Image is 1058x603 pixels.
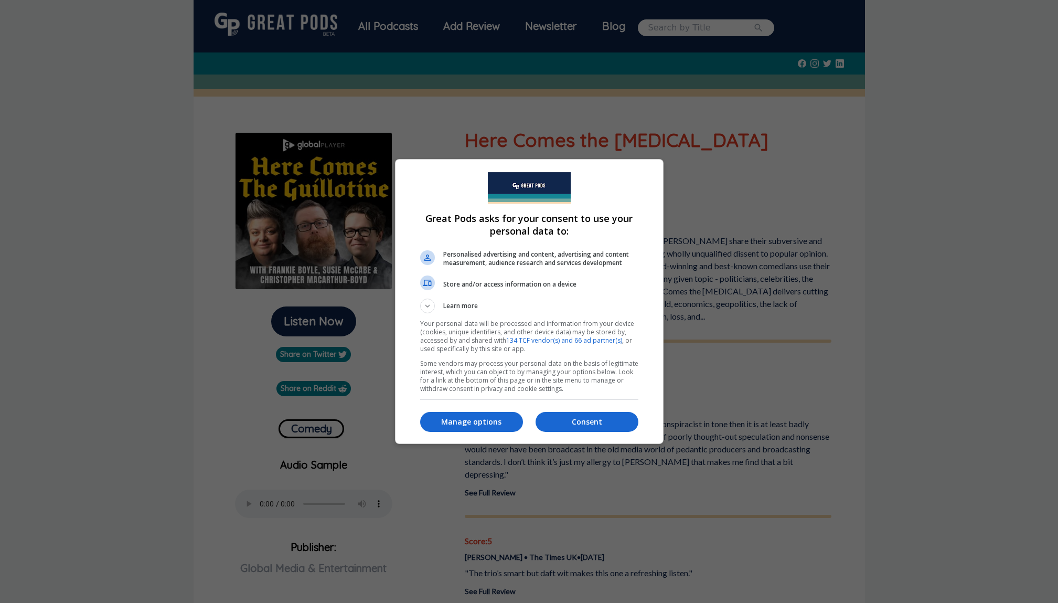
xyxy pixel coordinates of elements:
[488,172,571,204] img: Welcome to Great Pods
[506,336,622,345] a: 134 TCF vendor(s) and 66 ad partner(s)
[420,412,523,432] button: Manage options
[420,417,523,427] p: Manage options
[395,159,664,444] div: Great Pods asks for your consent to use your personal data to:
[443,250,638,267] span: Personalised advertising and content, advertising and content measurement, audience research and ...
[420,299,638,313] button: Learn more
[443,280,638,289] span: Store and/or access information on a device
[536,412,638,432] button: Consent
[420,359,638,393] p: Some vendors may process your personal data on the basis of legitimate interest, which you can ob...
[443,301,478,313] span: Learn more
[420,320,638,353] p: Your personal data will be processed and information from your device (cookies, unique identifier...
[536,417,638,427] p: Consent
[420,212,638,237] h1: Great Pods asks for your consent to use your personal data to:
